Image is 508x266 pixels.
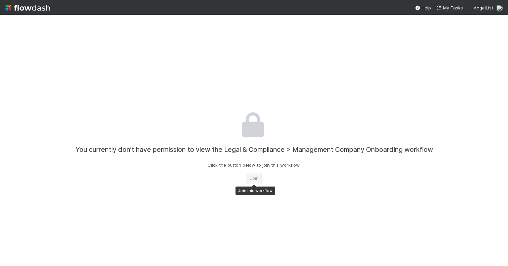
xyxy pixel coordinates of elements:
[208,162,300,168] p: Click the button below to join this workflow.
[436,4,463,11] a: My Tasks
[496,5,503,11] img: avatar_571adf04-33e8-4205-80f0-83f56503bf42.png
[436,5,463,10] span: My Tasks
[75,146,433,154] h4: You currently don’t have permission to view the Legal & Compliance > Management Company Onboardin...
[474,5,493,10] span: AngelList
[5,2,50,13] img: logo-inverted-e16ddd16eac7371096b0.svg
[247,174,261,183] button: Join
[415,4,431,11] div: Help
